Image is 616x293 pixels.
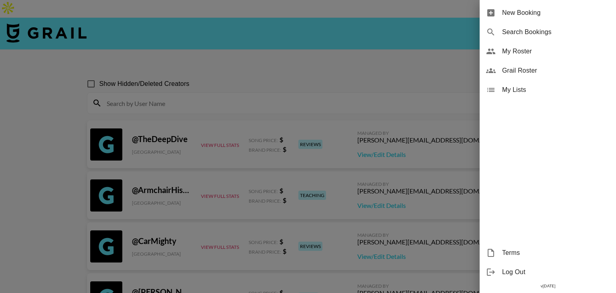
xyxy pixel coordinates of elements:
span: Grail Roster [502,66,610,75]
div: Log Out [480,262,616,282]
div: Terms [480,243,616,262]
span: My Roster [502,47,610,56]
span: Terms [502,248,610,258]
span: Search Bookings [502,27,610,37]
div: New Booking [480,3,616,22]
div: Search Bookings [480,22,616,42]
span: Log Out [502,267,610,277]
span: New Booking [502,8,610,18]
div: My Roster [480,42,616,61]
div: Grail Roster [480,61,616,80]
span: My Lists [502,85,610,95]
div: v [DATE] [480,282,616,290]
div: My Lists [480,80,616,100]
